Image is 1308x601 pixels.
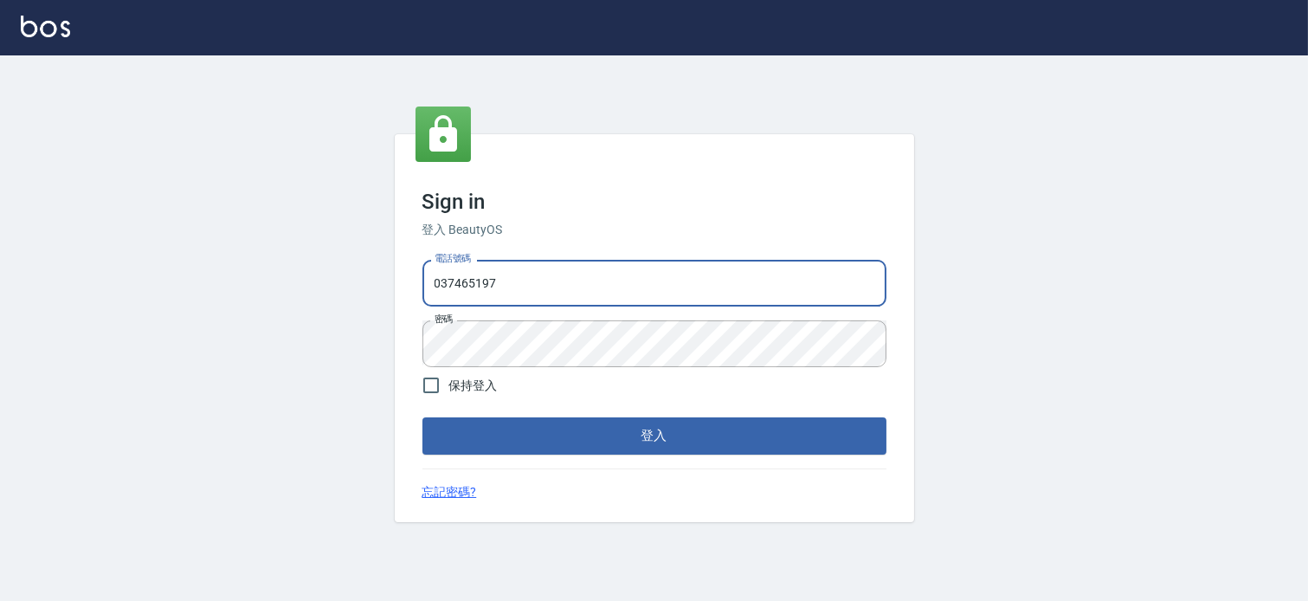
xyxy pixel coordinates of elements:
button: 登入 [422,417,886,454]
label: 電話號碼 [435,252,471,265]
label: 密碼 [435,313,453,326]
h3: Sign in [422,190,886,214]
a: 忘記密碼? [422,483,477,501]
h6: 登入 BeautyOS [422,221,886,239]
img: Logo [21,16,70,37]
span: 保持登入 [449,377,498,395]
